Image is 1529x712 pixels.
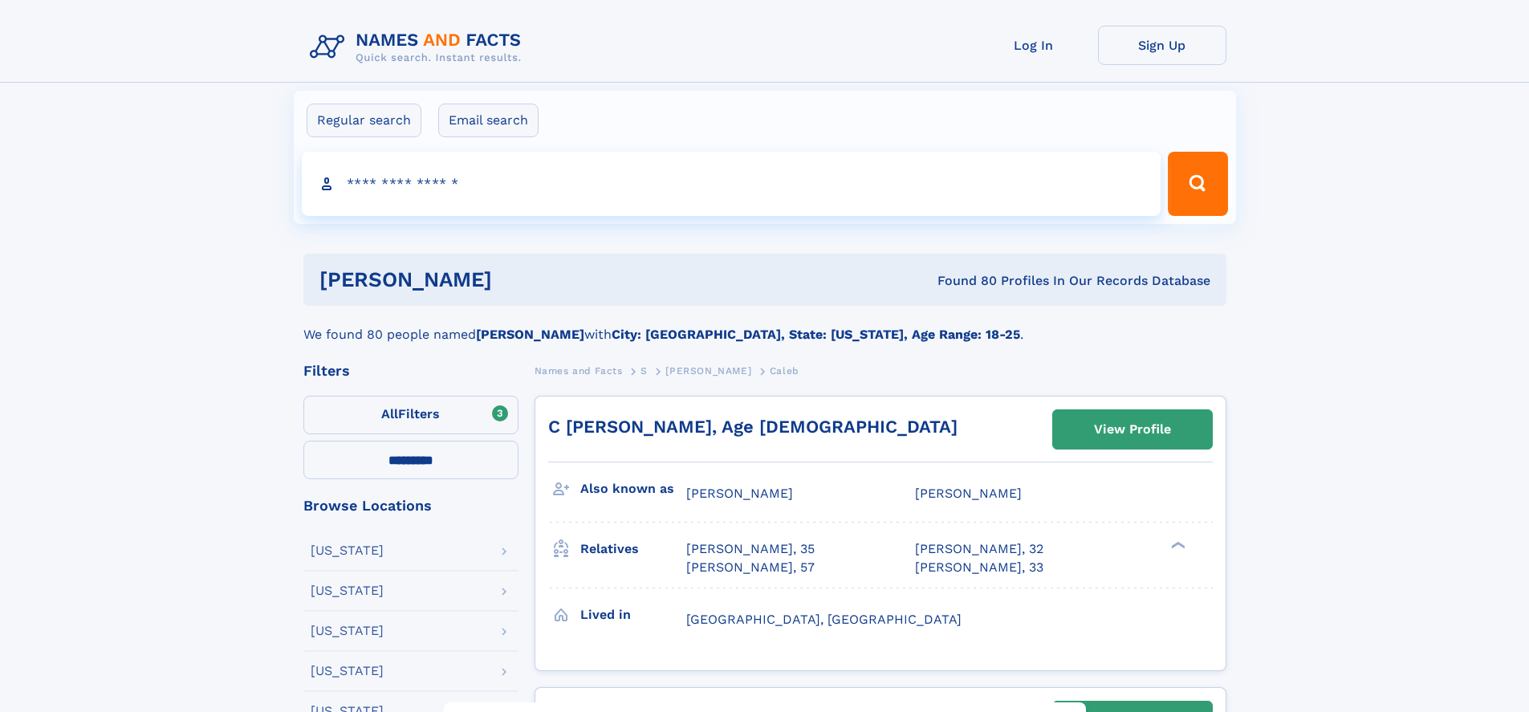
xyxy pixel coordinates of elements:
[311,584,384,597] div: [US_STATE]
[1167,540,1186,551] div: ❯
[303,364,518,378] div: Filters
[686,559,815,576] a: [PERSON_NAME], 57
[438,104,539,137] label: Email search
[1053,410,1212,449] a: View Profile
[302,152,1161,216] input: search input
[770,365,799,376] span: Caleb
[311,625,384,637] div: [US_STATE]
[640,360,648,380] a: S
[580,475,686,502] h3: Also known as
[665,360,751,380] a: [PERSON_NAME]
[303,306,1226,344] div: We found 80 people named with .
[1098,26,1226,65] a: Sign Up
[319,270,715,290] h1: [PERSON_NAME]
[303,396,518,434] label: Filters
[1168,152,1227,216] button: Search Button
[548,417,958,437] a: C [PERSON_NAME], Age [DEMOGRAPHIC_DATA]
[580,535,686,563] h3: Relatives
[307,104,421,137] label: Regular search
[915,540,1043,558] a: [PERSON_NAME], 32
[303,498,518,513] div: Browse Locations
[311,665,384,677] div: [US_STATE]
[1094,411,1171,448] div: View Profile
[303,26,535,69] img: Logo Names and Facts
[476,327,584,342] b: [PERSON_NAME]
[311,544,384,557] div: [US_STATE]
[665,365,751,376] span: [PERSON_NAME]
[686,612,962,627] span: [GEOGRAPHIC_DATA], [GEOGRAPHIC_DATA]
[580,601,686,629] h3: Lived in
[612,327,1020,342] b: City: [GEOGRAPHIC_DATA], State: [US_STATE], Age Range: 18-25
[915,559,1043,576] a: [PERSON_NAME], 33
[640,365,648,376] span: S
[381,406,398,421] span: All
[686,540,815,558] a: [PERSON_NAME], 35
[915,486,1022,501] span: [PERSON_NAME]
[970,26,1098,65] a: Log In
[686,486,793,501] span: [PERSON_NAME]
[535,360,623,380] a: Names and Facts
[714,272,1210,290] div: Found 80 Profiles In Our Records Database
